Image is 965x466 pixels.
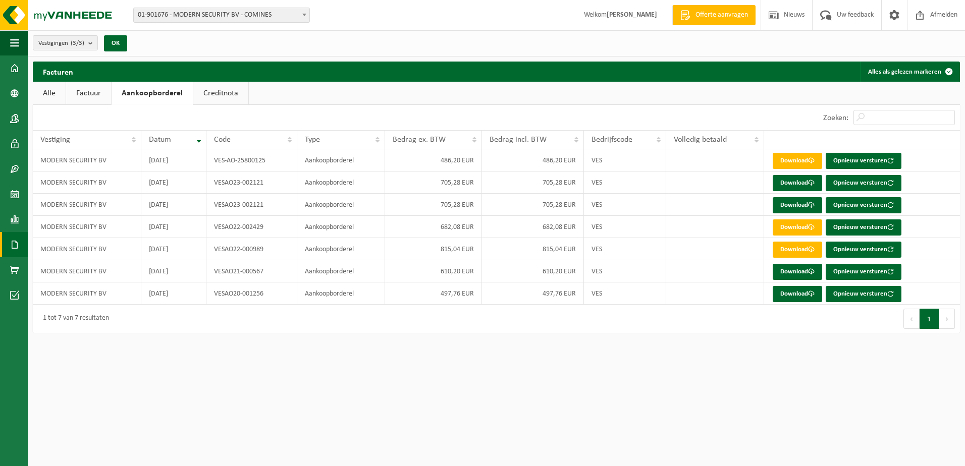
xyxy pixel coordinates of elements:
[490,136,547,144] span: Bedrag incl. BTW
[939,309,955,329] button: Next
[33,282,141,305] td: MODERN SECURITY BV
[482,260,584,282] td: 610,20 EUR
[206,171,297,194] td: VESAO23-002121
[482,149,584,171] td: 486,20 EUR
[297,149,385,171] td: Aankoopborderel
[482,171,584,194] td: 705,28 EUR
[134,8,309,22] span: 01-901676 - MODERN SECURITY BV - COMINES
[482,194,584,216] td: 705,28 EUR
[38,310,109,328] div: 1 tot 7 van 7 resultaten
[206,216,297,238] td: VESAO22-002429
[823,114,848,122] label: Zoeken:
[385,216,481,238] td: 682,08 EUR
[149,136,171,144] span: Datum
[141,260,206,282] td: [DATE]
[141,238,206,260] td: [DATE]
[607,11,657,19] strong: [PERSON_NAME]
[33,35,98,50] button: Vestigingen(3/3)
[141,171,206,194] td: [DATE]
[38,36,84,51] span: Vestigingen
[674,136,727,144] span: Volledig betaald
[385,149,481,171] td: 486,20 EUR
[385,260,481,282] td: 610,20 EUR
[826,219,901,236] button: Opnieuw versturen
[297,171,385,194] td: Aankoopborderel
[482,216,584,238] td: 682,08 EUR
[773,219,822,236] a: Download
[584,194,666,216] td: VES
[584,260,666,282] td: VES
[66,82,111,105] a: Factuur
[33,238,141,260] td: MODERN SECURITY BV
[71,40,84,46] count: (3/3)
[773,264,822,280] a: Download
[33,216,141,238] td: MODERN SECURITY BV
[206,282,297,305] td: VESAO20-001256
[133,8,310,23] span: 01-901676 - MODERN SECURITY BV - COMINES
[826,197,901,213] button: Opnieuw versturen
[141,149,206,171] td: [DATE]
[104,35,127,51] button: OK
[297,238,385,260] td: Aankoopborderel
[214,136,231,144] span: Code
[385,282,481,305] td: 497,76 EUR
[33,82,66,105] a: Alle
[482,238,584,260] td: 815,04 EUR
[584,216,666,238] td: VES
[826,286,901,302] button: Opnieuw versturen
[297,194,385,216] td: Aankoopborderel
[206,238,297,260] td: VESAO22-000989
[385,194,481,216] td: 705,28 EUR
[773,153,822,169] a: Download
[393,136,446,144] span: Bedrag ex. BTW
[141,216,206,238] td: [DATE]
[141,282,206,305] td: [DATE]
[773,242,822,258] a: Download
[33,194,141,216] td: MODERN SECURITY BV
[773,175,822,191] a: Download
[826,242,901,258] button: Opnieuw versturen
[860,62,959,82] button: Alles als gelezen markeren
[826,175,901,191] button: Opnieuw versturen
[297,216,385,238] td: Aankoopborderel
[672,5,756,25] a: Offerte aanvragen
[592,136,632,144] span: Bedrijfscode
[206,194,297,216] td: VESAO23-002121
[773,197,822,213] a: Download
[33,260,141,282] td: MODERN SECURITY BV
[773,286,822,302] a: Download
[584,149,666,171] td: VES
[584,171,666,194] td: VES
[385,238,481,260] td: 815,04 EUR
[903,309,920,329] button: Previous
[141,194,206,216] td: [DATE]
[584,238,666,260] td: VES
[206,260,297,282] td: VESAO21-000567
[33,171,141,194] td: MODERN SECURITY BV
[584,282,666,305] td: VES
[40,136,70,144] span: Vestiging
[33,149,141,171] td: MODERN SECURITY BV
[297,260,385,282] td: Aankoopborderel
[693,10,750,20] span: Offerte aanvragen
[482,282,584,305] td: 497,76 EUR
[206,149,297,171] td: VES-AO-25800125
[193,82,248,105] a: Creditnota
[385,171,481,194] td: 705,28 EUR
[297,282,385,305] td: Aankoopborderel
[920,309,939,329] button: 1
[826,153,901,169] button: Opnieuw versturen
[112,82,193,105] a: Aankoopborderel
[826,264,901,280] button: Opnieuw versturen
[33,62,83,81] h2: Facturen
[305,136,320,144] span: Type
